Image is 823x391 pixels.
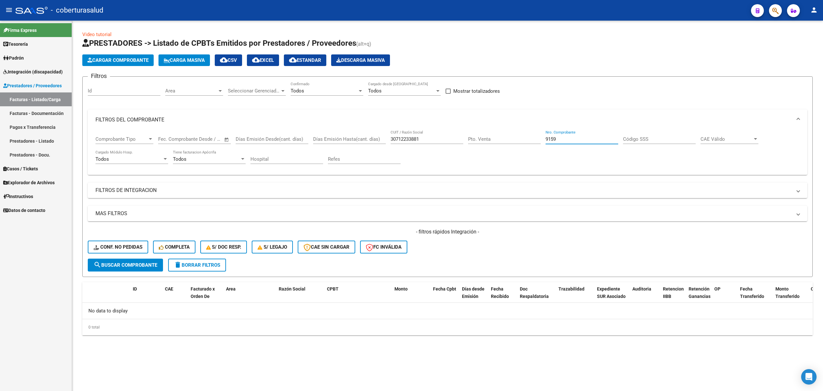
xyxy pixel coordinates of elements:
[488,282,517,310] datatable-header-cell: Fecha Recibido
[686,282,712,310] datatable-header-cell: Retención Ganancias
[130,282,162,310] datatable-header-cell: ID
[558,286,584,291] span: Trazabilidad
[88,206,807,221] mat-expansion-panel-header: MAS FILTROS
[159,244,190,250] span: Completa
[158,136,179,142] input: Start date
[331,54,390,66] button: Descarga Masiva
[220,56,228,64] mat-icon: cloud_download
[491,286,509,299] span: Fecha Recibido
[276,282,324,310] datatable-header-cell: Razón Social
[95,156,109,162] span: Todos
[594,282,630,310] datatable-header-cell: Expediente SUR Asociado
[82,319,813,335] div: 0 total
[94,262,157,268] span: Buscar Comprobante
[88,228,807,235] h4: - filtros rápidos Integración -
[164,57,205,63] span: Carga Masiva
[168,259,226,272] button: Borrar Filtros
[298,241,355,253] button: CAE SIN CARGAR
[3,82,62,89] span: Prestadores / Proveedores
[95,116,792,123] mat-panel-title: FILTROS DEL COMPROBANTE
[336,57,385,63] span: Descarga Masiva
[3,179,55,186] span: Explorador de Archivos
[3,165,38,172] span: Casos / Tickets
[775,286,800,299] span: Monto Transferido
[88,241,148,253] button: Conf. no pedidas
[206,244,241,250] span: S/ Doc Resp.
[303,244,349,250] span: CAE SIN CARGAR
[327,286,339,291] span: CPBT
[185,136,216,142] input: End date
[714,286,720,291] span: OP
[632,286,651,291] span: Auditoria
[289,57,321,63] span: Estandar
[520,286,549,299] span: Doc Respaldatoria
[773,282,808,310] datatable-header-cell: Monto Transferido
[165,88,217,94] span: Area
[701,136,753,142] span: CAE Válido
[801,369,817,385] div: Open Intercom Messenger
[289,56,297,64] mat-icon: cloud_download
[252,57,274,63] span: EXCEL
[82,54,154,66] button: Cargar Comprobante
[660,282,686,310] datatable-header-cell: Retencion IIBB
[394,286,408,291] span: Monto
[737,282,773,310] datatable-header-cell: Fecha Transferido
[392,282,430,310] datatable-header-cell: Monto
[517,282,556,310] datatable-header-cell: Doc Respaldatoria
[366,244,402,250] span: FC Inválida
[453,87,500,95] span: Mostrar totalizadores
[220,57,237,63] span: CSV
[165,286,173,291] span: CAE
[462,286,484,299] span: Días desde Emisión
[226,286,236,291] span: Area
[3,68,63,75] span: Integración (discapacidad)
[689,286,710,299] span: Retención Ganancias
[252,241,293,253] button: S/ legajo
[82,39,356,48] span: PRESTADORES -> Listado de CPBTs Emitidos por Prestadores / Proveedores
[712,282,737,310] datatable-header-cell: OP
[174,262,220,268] span: Borrar Filtros
[356,41,371,47] span: (alt+q)
[331,54,390,66] app-download-masive: Descarga masiva de comprobantes (adjuntos)
[247,54,279,66] button: EXCEL
[3,27,37,34] span: Firma Express
[174,261,182,269] mat-icon: delete
[82,32,112,37] a: Video tutorial
[3,207,45,214] span: Datos de contacto
[368,88,382,94] span: Todos
[556,282,594,310] datatable-header-cell: Trazabilidad
[258,244,287,250] span: S/ legajo
[433,286,456,291] span: Fecha Cpbt
[173,156,186,162] span: Todos
[188,282,223,310] datatable-header-cell: Facturado x Orden De
[3,193,33,200] span: Instructivos
[223,136,231,143] button: Open calendar
[223,282,267,310] datatable-header-cell: Area
[87,57,149,63] span: Cargar Comprobante
[133,286,137,291] span: ID
[228,88,280,94] span: Seleccionar Gerenciador
[3,41,28,48] span: Tesorería
[191,286,215,299] span: Facturado x Orden De
[153,241,195,253] button: Completa
[88,72,110,81] h3: Filtros
[94,244,142,250] span: Conf. no pedidas
[810,6,818,14] mat-icon: person
[94,261,101,269] mat-icon: search
[252,56,260,64] mat-icon: cloud_download
[324,282,392,310] datatable-header-cell: CPBT
[5,6,13,14] mat-icon: menu
[630,282,660,310] datatable-header-cell: Auditoria
[430,282,459,310] datatable-header-cell: Fecha Cpbt
[360,241,407,253] button: FC Inválida
[284,54,326,66] button: Estandar
[82,303,813,319] div: No data to display
[3,54,24,62] span: Padrón
[740,286,764,299] span: Fecha Transferido
[88,130,807,175] div: FILTROS DEL COMPROBANTE
[215,54,242,66] button: CSV
[663,286,684,299] span: Retencion IIBB
[95,136,148,142] span: Comprobante Tipo
[95,187,792,194] mat-panel-title: FILTROS DE INTEGRACION
[162,282,188,310] datatable-header-cell: CAE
